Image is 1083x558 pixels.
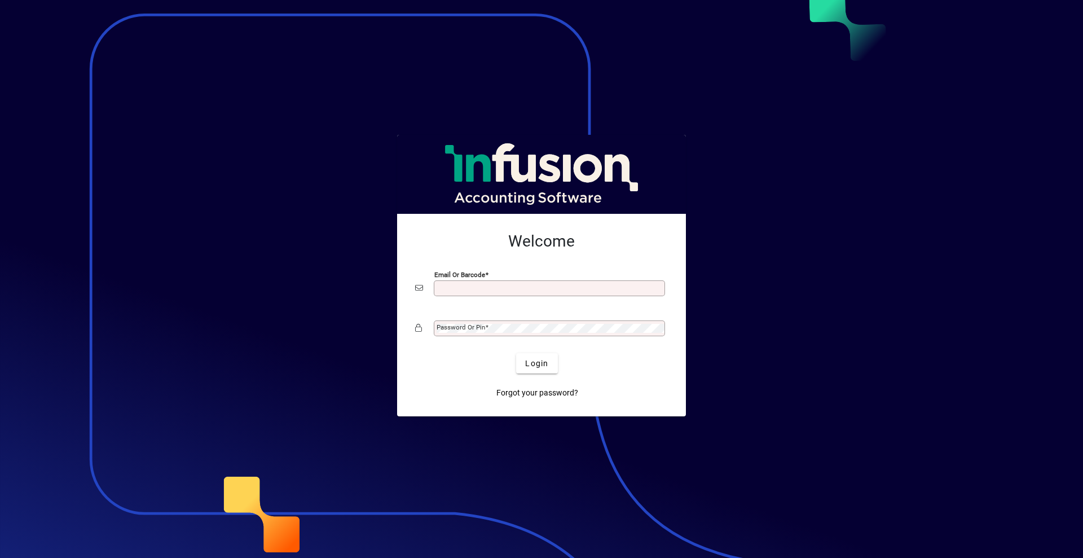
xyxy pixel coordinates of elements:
[492,383,583,403] a: Forgot your password?
[437,323,485,331] mat-label: Password or Pin
[525,358,548,370] span: Login
[516,353,557,374] button: Login
[434,271,485,279] mat-label: Email or Barcode
[496,387,578,399] span: Forgot your password?
[415,232,668,251] h2: Welcome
